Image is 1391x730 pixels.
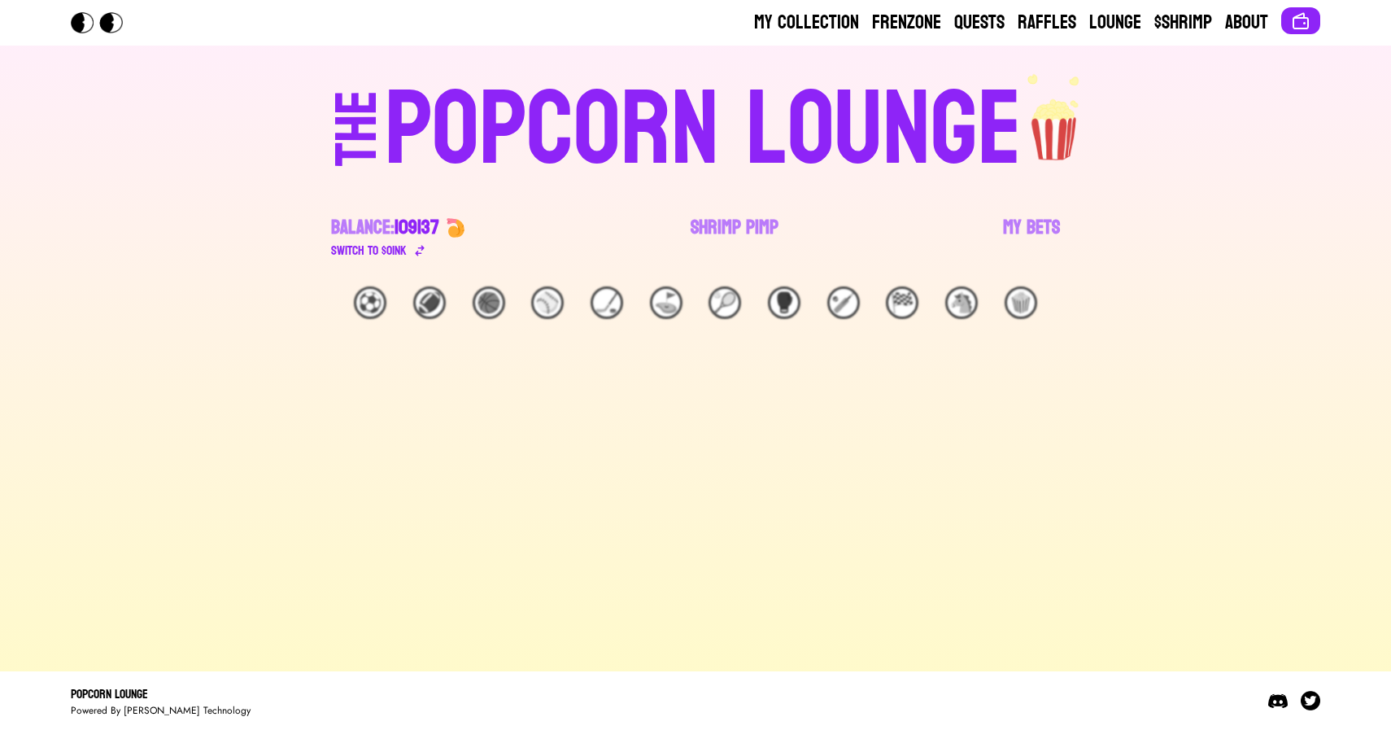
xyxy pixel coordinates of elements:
[328,90,386,199] div: THE
[473,286,505,319] div: 🏀
[886,286,918,319] div: 🏁
[1268,691,1288,710] img: Discord
[1018,10,1076,36] a: Raffles
[650,286,682,319] div: ⛳️
[768,286,800,319] div: 🥊
[194,72,1197,182] a: THEPOPCORN LOUNGEpopcorn
[1225,10,1268,36] a: About
[591,286,623,319] div: 🏒
[691,215,778,260] a: Shrimp Pimp
[1003,215,1060,260] a: My Bets
[71,704,251,717] div: Powered By [PERSON_NAME] Technology
[954,10,1005,36] a: Quests
[1022,72,1088,163] img: popcorn
[1089,10,1141,36] a: Lounge
[331,215,439,241] div: Balance:
[71,12,136,33] img: Popcorn
[446,218,465,238] img: 🍤
[1154,10,1212,36] a: $Shrimp
[827,286,860,319] div: 🏏
[872,10,941,36] a: Frenzone
[1291,11,1310,31] img: Connect wallet
[331,241,407,260] div: Switch to $ OINK
[709,286,741,319] div: 🎾
[71,684,251,704] div: Popcorn Lounge
[945,286,978,319] div: 🐴
[413,286,446,319] div: 🏈
[395,210,439,245] span: 109137
[385,78,1022,182] div: POPCORN LOUNGE
[1005,286,1037,319] div: 🍿
[1301,691,1320,710] img: Twitter
[531,286,564,319] div: ⚾️
[754,10,859,36] a: My Collection
[354,286,386,319] div: ⚽️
